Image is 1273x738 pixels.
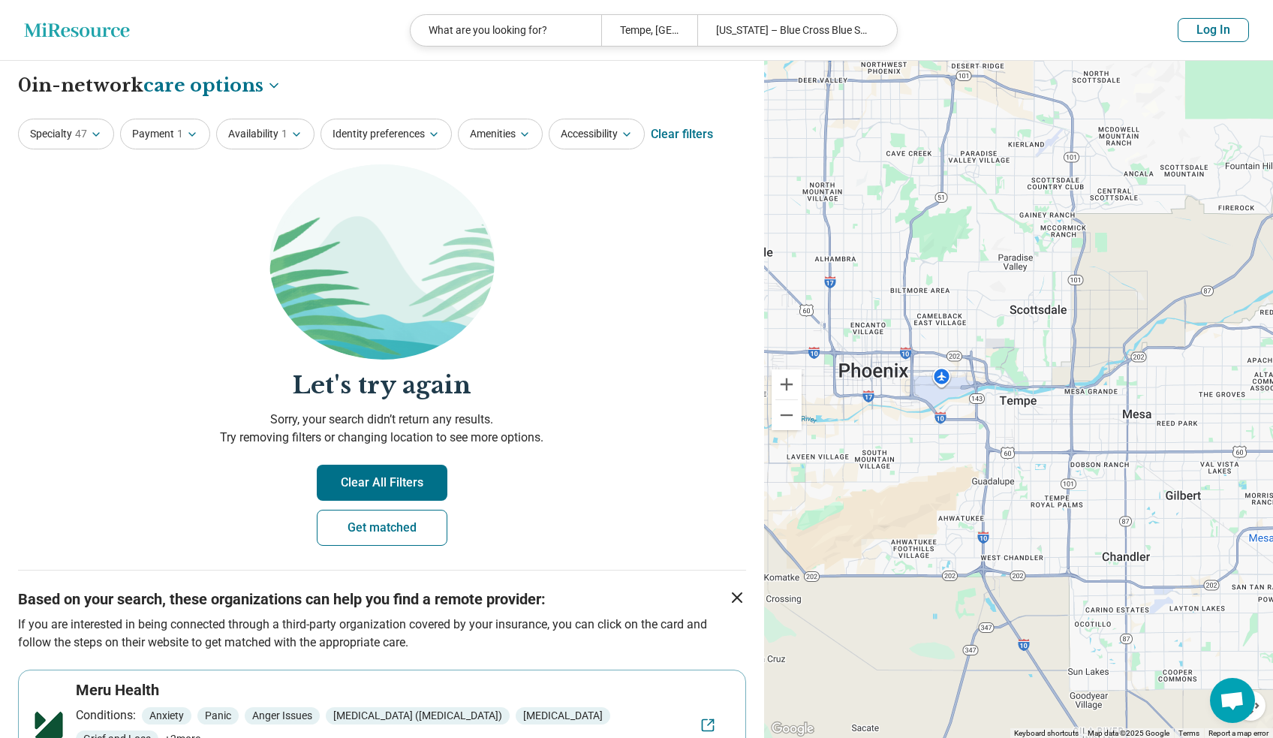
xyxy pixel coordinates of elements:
[772,400,802,430] button: Zoom out
[1178,18,1249,42] button: Log In
[1210,678,1255,723] div: Open chat
[197,707,239,724] span: Panic
[120,119,210,149] button: Payment1
[1208,729,1268,737] a: Report a map error
[177,126,183,142] span: 1
[516,707,610,724] span: [MEDICAL_DATA]
[281,126,287,142] span: 1
[317,465,447,501] button: Clear All Filters
[18,369,746,402] h2: Let's try again
[601,15,697,46] div: Tempe, [GEOGRAPHIC_DATA], [GEOGRAPHIC_DATA]
[458,119,543,149] button: Amenities
[549,119,645,149] button: Accessibility
[76,679,159,700] h3: Meru Health
[326,707,510,724] span: [MEDICAL_DATA] ([MEDICAL_DATA])
[697,15,888,46] div: [US_STATE] – Blue Cross Blue Shield
[18,411,746,447] p: Sorry, your search didn’t return any results. Try removing filters or changing location to see mo...
[142,707,191,724] span: Anxiety
[651,116,713,152] div: Clear filters
[321,119,452,149] button: Identity preferences
[18,73,281,98] h1: 0 in-network
[18,119,114,149] button: Specialty47
[1178,729,1199,737] a: Terms (opens in new tab)
[245,707,320,724] span: Anger Issues
[1088,729,1169,737] span: Map data ©2025 Google
[143,73,281,98] button: Care options
[772,369,802,399] button: Zoom in
[216,119,314,149] button: Availability1
[411,15,601,46] div: What are you looking for?
[317,510,447,546] a: Get matched
[76,706,136,724] p: Conditions:
[75,126,87,142] span: 47
[143,73,263,98] span: care options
